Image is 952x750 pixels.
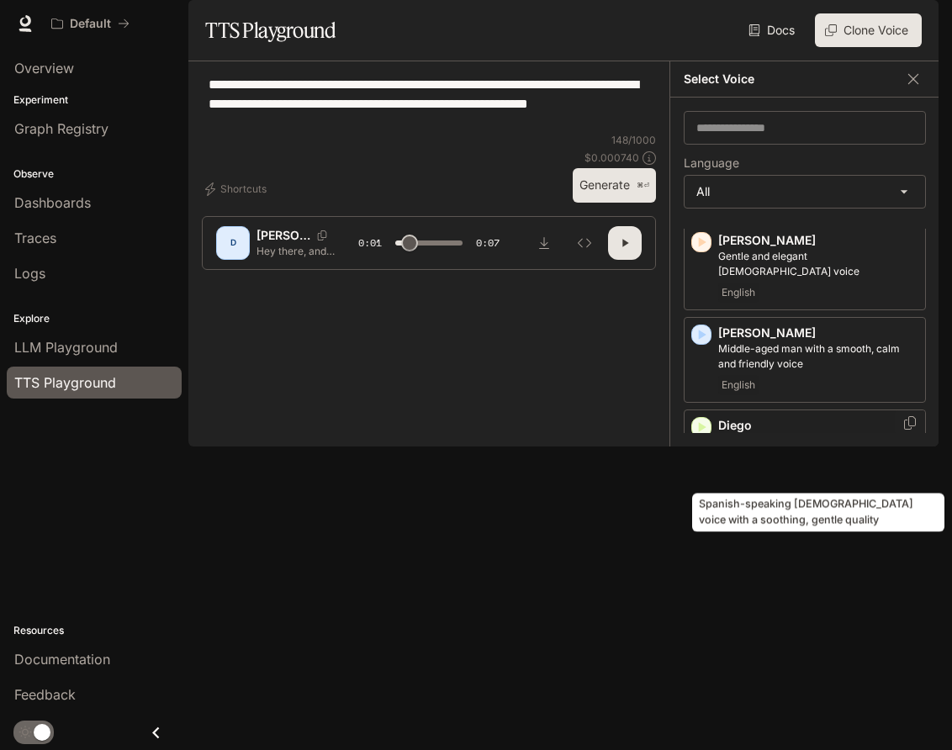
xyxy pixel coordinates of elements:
[902,416,918,430] button: Copy Voice ID
[310,230,334,240] button: Copy Voice ID
[568,226,601,260] button: Inspect
[573,168,656,203] button: Generate⌘⏎
[70,17,111,31] p: Default
[718,341,918,372] p: Middle-aged man with a smooth, calm and friendly voice
[584,151,639,165] p: $ 0.000740
[205,13,336,47] h1: TTS Playground
[684,157,739,169] p: Language
[44,7,137,40] button: All workspaces
[527,226,561,260] button: Download audio
[718,417,918,434] p: Diego
[358,235,382,251] span: 0:01
[718,375,759,395] span: English
[257,244,337,258] p: Hey there, and welcome back to the show! We've got a fascinating episode lined up [DATE], includi...
[692,494,944,532] div: Spanish-speaking [DEMOGRAPHIC_DATA] voice with a soothing, gentle quality
[257,227,310,244] p: [PERSON_NAME]
[718,325,918,341] p: [PERSON_NAME]
[202,176,273,203] button: Shortcuts
[685,176,925,208] div: All
[745,13,801,47] a: Docs
[815,13,922,47] button: Clone Voice
[718,232,918,249] p: [PERSON_NAME]
[476,235,500,251] span: 0:07
[718,283,759,303] span: English
[718,249,918,279] p: Gentle and elegant female voice
[611,133,656,147] p: 148 / 1000
[219,230,246,256] div: D
[637,181,649,191] p: ⌘⏎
